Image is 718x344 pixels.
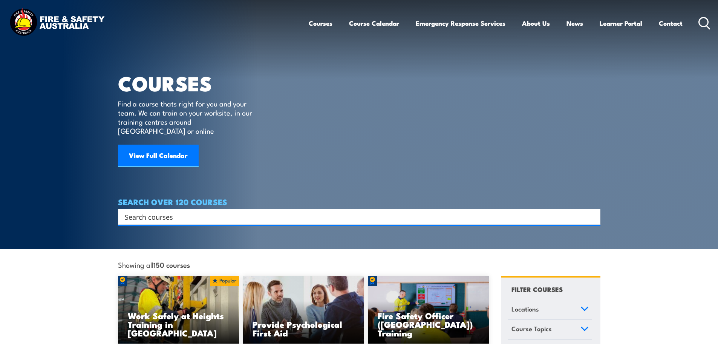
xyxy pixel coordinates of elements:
a: Work Safely at Heights Training in [GEOGRAPHIC_DATA] [118,276,239,344]
a: Course Calendar [349,13,399,33]
a: Contact [659,13,683,33]
span: Course Topics [511,324,552,334]
input: Search input [125,211,584,222]
h4: FILTER COURSES [511,284,563,294]
span: Showing all [118,261,190,268]
a: Course Topics [508,320,592,339]
h3: Fire Safety Officer ([GEOGRAPHIC_DATA]) Training [378,311,479,337]
a: View Full Calendar [118,145,199,167]
img: Work Safely at Heights Training (1) [118,276,239,344]
span: Locations [511,304,539,314]
h1: COURSES [118,74,263,92]
a: Emergency Response Services [416,13,505,33]
a: Fire Safety Officer ([GEOGRAPHIC_DATA]) Training [368,276,489,344]
a: Courses [309,13,332,33]
button: Search magnifier button [587,211,598,222]
a: News [566,13,583,33]
h3: Provide Psychological First Aid [253,320,354,337]
a: Locations [508,300,592,320]
a: Learner Portal [600,13,642,33]
strong: 150 courses [153,259,190,270]
img: Fire Safety Advisor [368,276,489,344]
a: About Us [522,13,550,33]
img: Mental Health First Aid Training Course from Fire & Safety Australia [243,276,364,344]
a: Provide Psychological First Aid [243,276,364,344]
h4: SEARCH OVER 120 COURSES [118,197,600,206]
p: Find a course thats right for you and your team. We can train on your worksite, in our training c... [118,99,256,135]
h3: Work Safely at Heights Training in [GEOGRAPHIC_DATA] [128,311,230,337]
form: Search form [126,211,585,222]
